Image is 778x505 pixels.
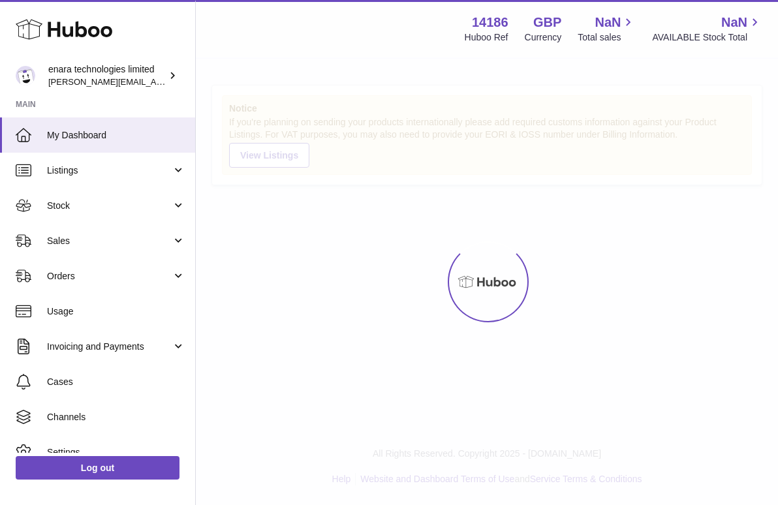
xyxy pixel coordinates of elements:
strong: GBP [533,14,561,31]
span: NaN [721,14,747,31]
span: Sales [47,235,172,247]
a: Log out [16,456,179,480]
span: AVAILABLE Stock Total [652,31,762,44]
span: Total sales [578,31,636,44]
span: [PERSON_NAME][EMAIL_ADDRESS][DOMAIN_NAME] [48,76,262,87]
span: Listings [47,164,172,177]
a: NaN AVAILABLE Stock Total [652,14,762,44]
a: NaN Total sales [578,14,636,44]
img: Dee@enara.co [16,66,35,85]
span: Usage [47,305,185,318]
span: My Dashboard [47,129,185,142]
span: Invoicing and Payments [47,341,172,353]
strong: 14186 [472,14,508,31]
span: Orders [47,270,172,283]
span: Channels [47,411,185,423]
span: Cases [47,376,185,388]
div: Huboo Ref [465,31,508,44]
span: NaN [595,14,621,31]
div: enara technologies limited [48,63,166,88]
span: Stock [47,200,172,212]
span: Settings [47,446,185,459]
div: Currency [525,31,562,44]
